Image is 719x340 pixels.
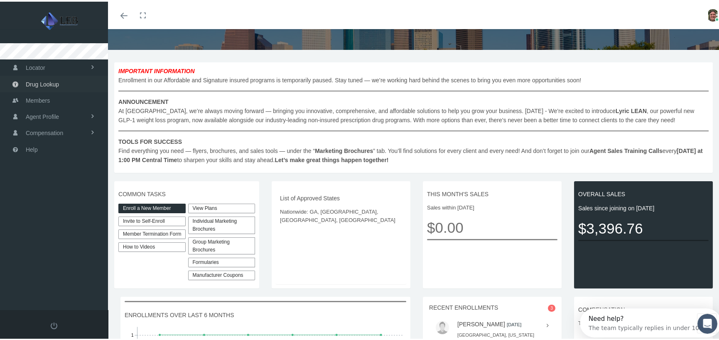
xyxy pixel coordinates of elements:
[280,192,402,201] span: List of Approved States
[26,91,50,107] span: Members
[457,331,534,336] small: [GEOGRAPHIC_DATA], [US_STATE]
[548,303,555,310] span: 3
[9,14,125,22] div: The team typically replies in under 10m
[707,7,719,20] img: S_Profile_Picture_11514.jpg
[118,137,182,143] b: TOOLS FOR SUCCESS
[280,206,402,223] span: Nationwide: GA, [GEOGRAPHIC_DATA], [GEOGRAPHIC_DATA], [GEOGRAPHIC_DATA]
[427,188,557,197] span: THIS MONTH'S SALES
[188,215,255,232] div: Individual Marketing Brochures
[188,269,255,278] a: Manufacturer Coupons
[118,65,709,163] span: Enrollment in our Affordable and Signature insured programs is temporarily paused. Stay tuned — w...
[118,188,255,197] span: COMMON TASKS
[188,202,255,212] a: View Plans
[131,331,134,336] tspan: 1
[589,146,663,153] b: Agent Sales Training Calls
[188,256,255,266] div: Formularies
[118,215,186,224] a: Invite to Self-Enroll
[578,318,709,326] span: Total Compensation for [DATE]
[118,228,186,237] a: Member Termination Form
[118,241,186,250] a: How to Videos
[429,303,498,309] span: RECENT ENROLLMENTS
[507,320,521,325] small: [DATE]
[26,140,38,156] span: Help
[427,202,557,210] span: Sales within [DATE]
[275,155,388,162] b: Let’s make great things happen together!
[697,312,717,332] iframe: Intercom live chat
[118,146,703,162] b: [DATE] at 1:00 PM Central Time
[578,202,709,211] span: Sales since joining on [DATE]
[26,107,59,123] span: Agent Profile
[125,309,406,318] span: ENROLLMENTS OVER LAST 6 MONTHS
[616,106,647,113] b: Lyric LEAN
[427,214,557,237] span: $0.00
[436,319,449,333] img: user-placeholder.jpg
[26,75,59,91] span: Drug Lookup
[118,97,169,103] b: ANNOUNCEMENT
[578,188,709,197] span: OVERALL SALES
[26,58,45,74] span: Locator
[578,215,709,238] span: $3,396.76
[11,9,110,30] img: LEB INSURANCE GROUP
[26,123,63,139] span: Compensation
[3,3,150,26] div: Open Intercom Messenger
[118,66,195,73] b: IMPORTANT INFORMATION
[9,7,125,14] div: Need help?
[188,236,255,253] div: Group Marketing Brochures
[118,202,186,212] a: Enroll a New Member
[457,319,505,326] a: [PERSON_NAME]
[315,146,373,153] b: Marketing Brochures
[578,303,709,313] span: COMPENSATION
